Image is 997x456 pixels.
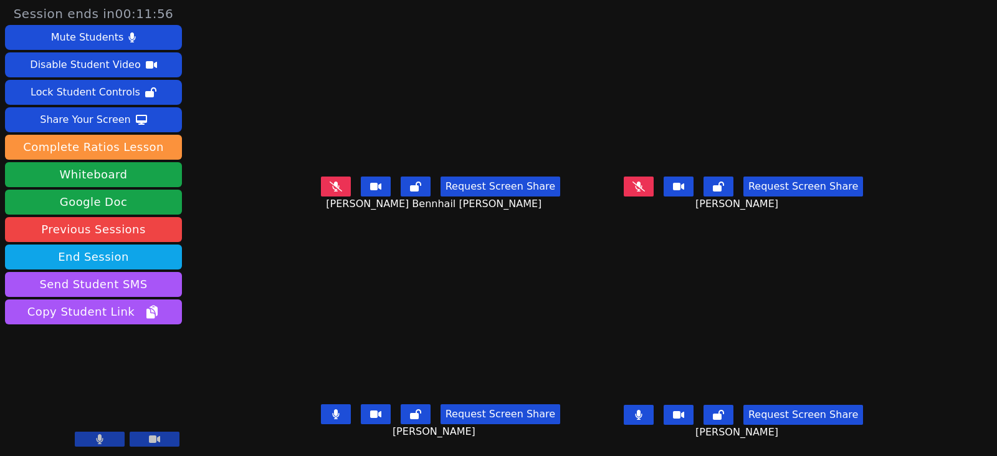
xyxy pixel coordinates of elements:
[441,404,560,424] button: Request Screen Share
[5,52,182,77] button: Disable Student Video
[27,303,160,321] span: Copy Student Link
[5,245,182,269] button: End Session
[31,82,140,102] div: Lock Student Controls
[5,162,182,187] button: Whiteboard
[5,107,182,132] button: Share Your Screen
[5,272,182,297] button: Send Student SMS
[5,135,182,160] button: Complete Ratios Lesson
[115,6,174,21] time: 00:11:56
[30,55,140,75] div: Disable Student Video
[441,177,560,196] button: Request Screen Share
[5,25,182,50] button: Mute Students
[743,405,863,425] button: Request Screen Share
[695,196,781,211] span: [PERSON_NAME]
[5,80,182,105] button: Lock Student Controls
[40,110,131,130] div: Share Your Screen
[51,27,123,47] div: Mute Students
[326,196,545,211] span: [PERSON_NAME] Bennhail [PERSON_NAME]
[14,5,174,22] span: Session ends in
[695,425,781,440] span: [PERSON_NAME]
[5,299,182,324] button: Copy Student Link
[5,217,182,242] a: Previous Sessions
[743,177,863,196] button: Request Screen Share
[393,424,479,439] span: [PERSON_NAME]
[5,190,182,215] a: Google Doc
